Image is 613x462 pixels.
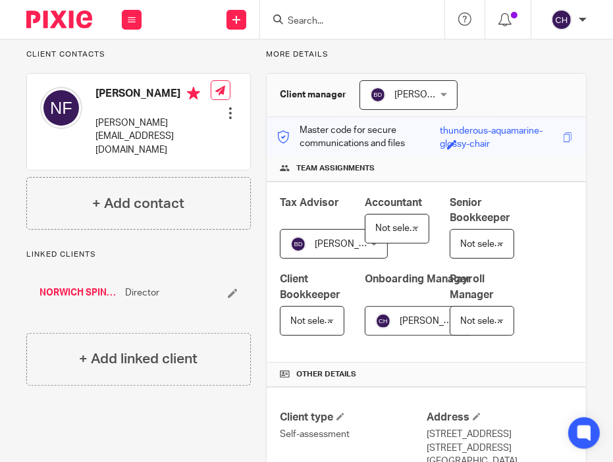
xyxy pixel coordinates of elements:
[551,9,572,30] img: svg%3E
[290,236,306,252] img: svg%3E
[26,11,92,28] img: Pixie
[95,87,211,103] h4: [PERSON_NAME]
[460,240,514,249] span: Not selected
[40,87,82,129] img: svg%3E
[277,124,440,151] p: Master code for secure communications and files
[450,197,510,223] span: Senior Bookkeeper
[95,116,211,157] p: [PERSON_NAME][EMAIL_ADDRESS][DOMAIN_NAME]
[427,428,573,441] p: [STREET_ADDRESS]
[375,313,391,329] img: svg%3E
[125,286,159,299] span: Director
[26,249,251,260] p: Linked clients
[280,428,426,441] p: Self-assessment
[400,317,472,326] span: [PERSON_NAME]
[187,87,200,100] i: Primary
[290,317,344,326] span: Not selected
[427,411,573,424] h4: Address
[450,274,494,299] span: Payroll Manager
[40,286,119,299] a: NORWICH SPINAL HEALTH LIMITED
[296,163,375,174] span: Team assignments
[92,193,184,214] h4: + Add contact
[370,87,386,103] img: svg%3E
[296,369,356,380] span: Other details
[365,274,471,284] span: Onboarding Manager
[440,124,560,140] div: thunderous-aquamarine-glossy-chair
[280,88,346,101] h3: Client manager
[365,197,422,208] span: Accountant
[460,317,514,326] span: Not selected
[280,411,426,424] h4: Client type
[394,90,467,99] span: [PERSON_NAME]
[266,49,587,60] p: More details
[375,224,429,233] span: Not selected
[286,16,405,28] input: Search
[79,349,198,369] h4: + Add linked client
[315,240,387,249] span: [PERSON_NAME]
[427,442,573,455] p: [STREET_ADDRESS]
[280,274,340,299] span: Client Bookkeeper
[26,49,251,60] p: Client contacts
[280,197,339,208] span: Tax Advisor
